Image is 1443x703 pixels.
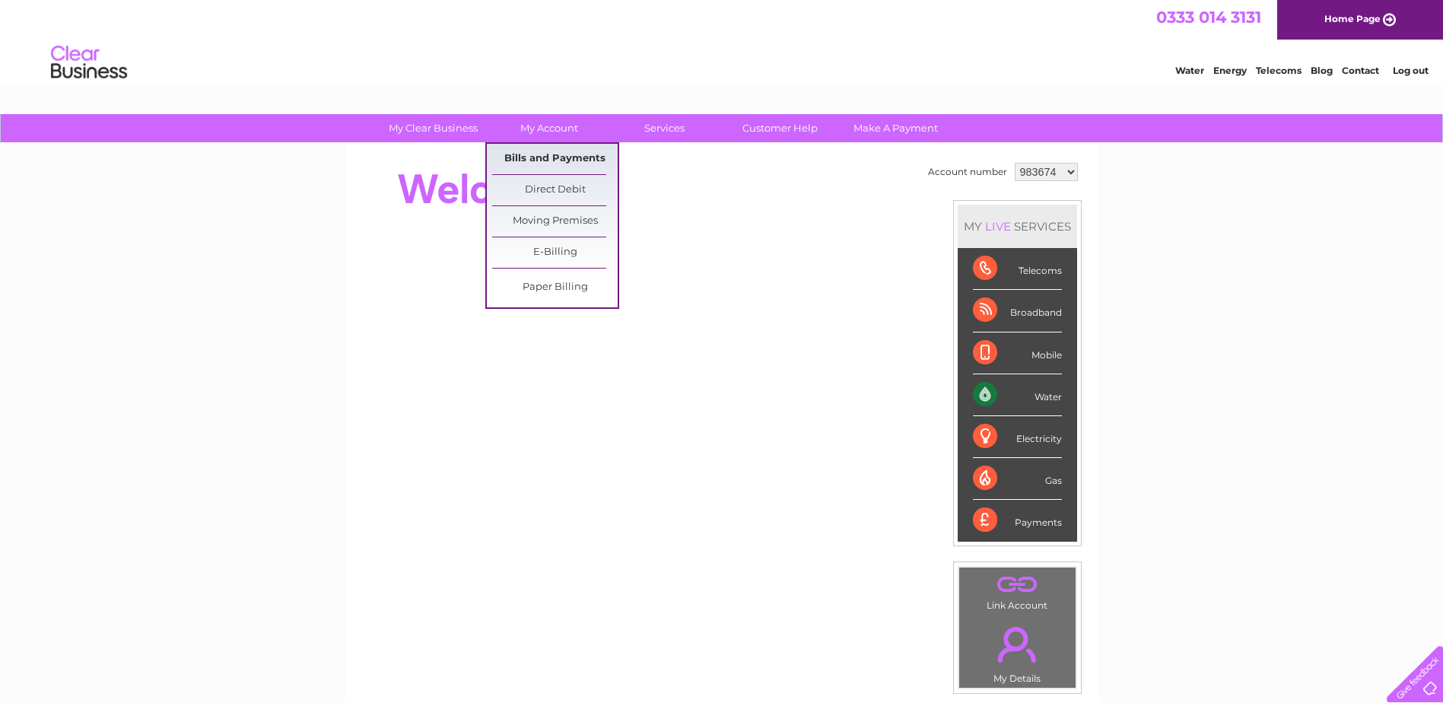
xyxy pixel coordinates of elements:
[924,159,1011,185] td: Account number
[1256,65,1302,76] a: Telecoms
[973,500,1062,541] div: Payments
[963,571,1072,598] a: .
[973,374,1062,416] div: Water
[958,205,1077,248] div: MY SERVICES
[492,206,618,237] a: Moving Premises
[973,458,1062,500] div: Gas
[602,114,727,142] a: Services
[492,272,618,303] a: Paper Billing
[492,237,618,268] a: E-Billing
[973,290,1062,332] div: Broadband
[50,40,128,86] img: logo.png
[973,332,1062,374] div: Mobile
[492,144,618,174] a: Bills and Payments
[973,416,1062,458] div: Electricity
[833,114,958,142] a: Make A Payment
[958,614,1076,689] td: My Details
[982,219,1014,234] div: LIVE
[363,8,1082,74] div: Clear Business is a trading name of Verastar Limited (registered in [GEOGRAPHIC_DATA] No. 3667643...
[1342,65,1379,76] a: Contact
[370,114,496,142] a: My Clear Business
[486,114,612,142] a: My Account
[717,114,843,142] a: Customer Help
[973,248,1062,290] div: Telecoms
[1175,65,1204,76] a: Water
[963,618,1072,671] a: .
[958,567,1076,615] td: Link Account
[1156,8,1261,27] a: 0333 014 3131
[1311,65,1333,76] a: Blog
[492,175,618,205] a: Direct Debit
[1393,65,1429,76] a: Log out
[1213,65,1247,76] a: Energy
